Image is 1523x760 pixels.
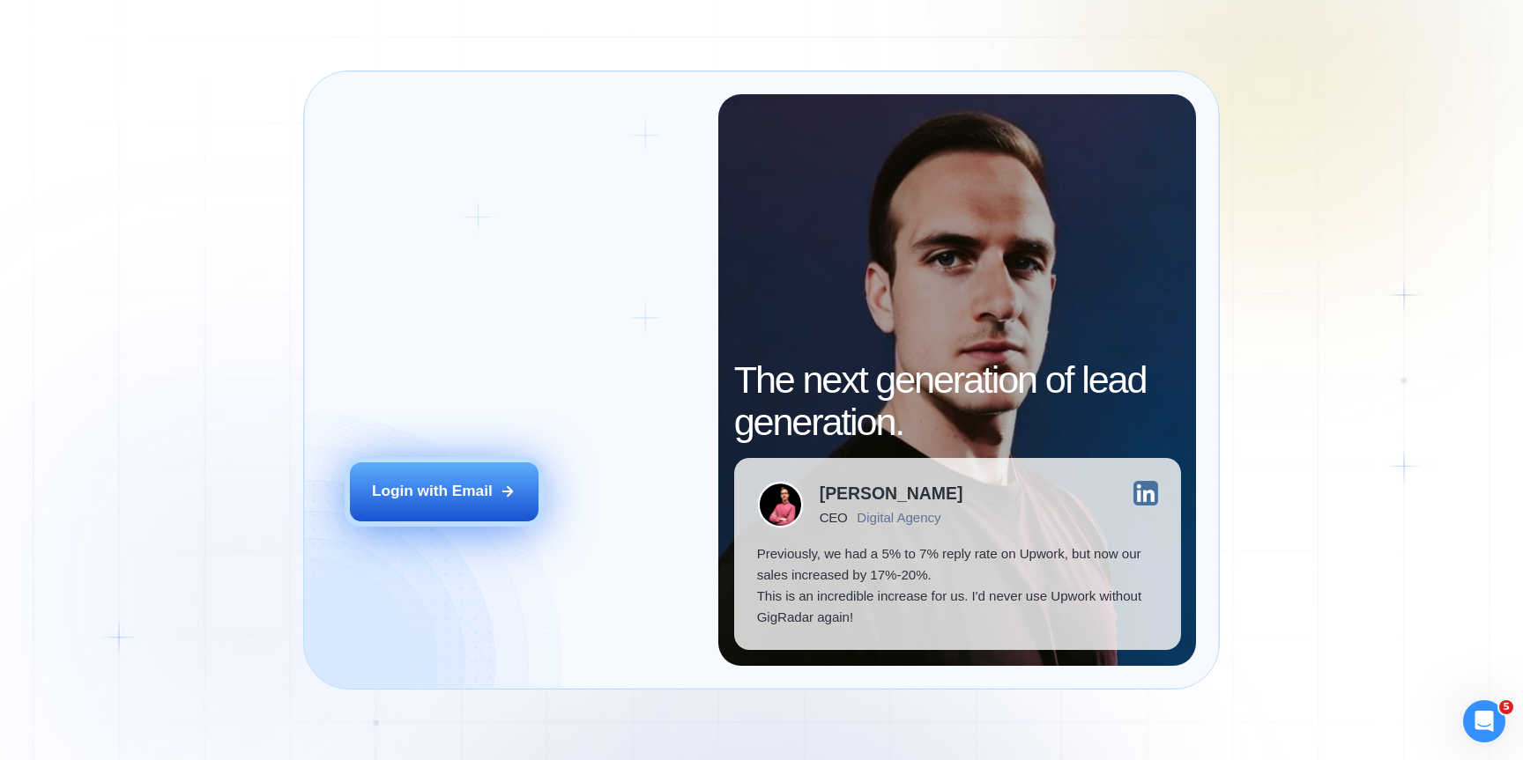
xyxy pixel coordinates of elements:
[820,485,963,502] div: [PERSON_NAME]
[372,481,493,502] div: Login with Email
[734,359,1181,443] h2: The next generation of lead generation.
[857,510,940,525] div: Digital Agency
[820,510,848,525] div: CEO
[350,462,539,521] button: Login with Email
[1463,700,1505,742] iframe: Intercom live chat
[1499,700,1513,714] span: 5
[757,543,1158,627] p: Previously, we had a 5% to 7% reply rate on Upwork, but now our sales increased by 17%-20%. This ...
